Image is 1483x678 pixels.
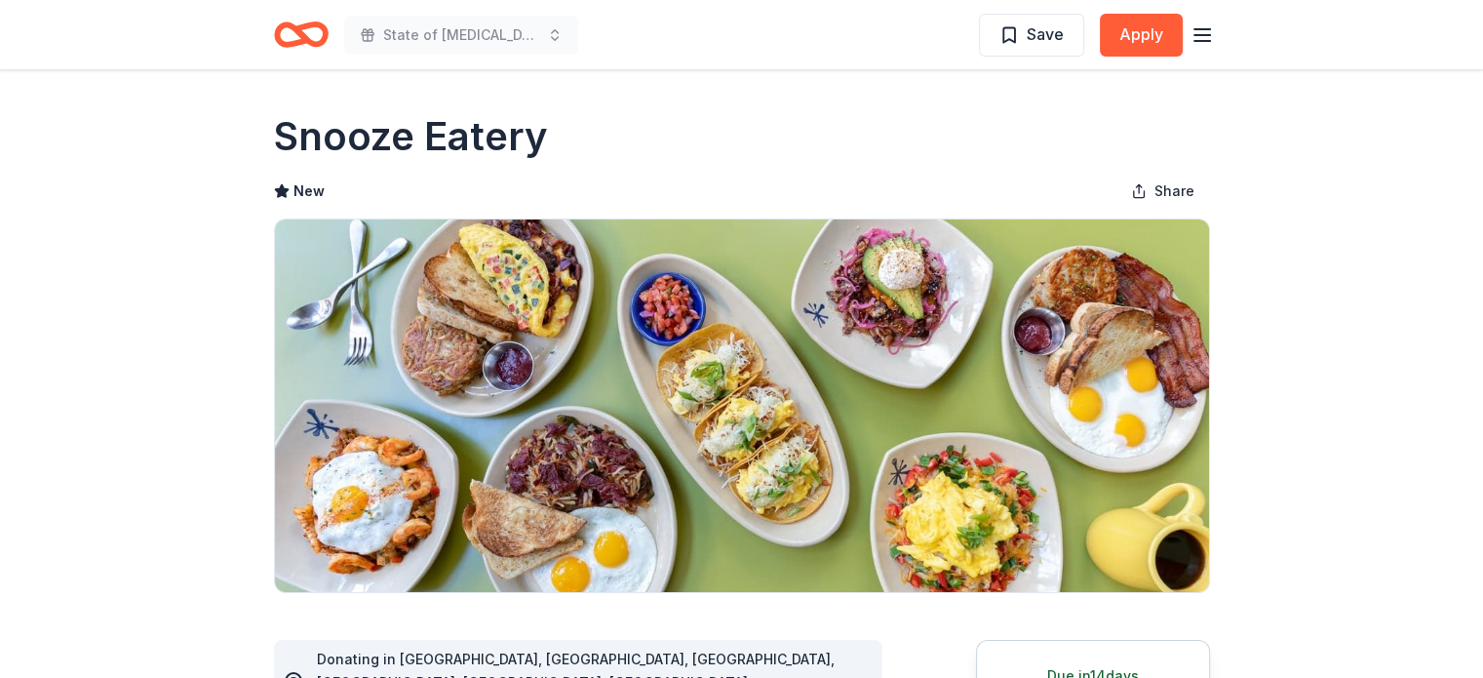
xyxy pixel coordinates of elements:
button: Share [1115,172,1210,211]
span: Share [1154,179,1194,203]
span: New [293,179,325,203]
button: State of [MEDICAL_DATA] [344,16,578,55]
img: Image for Snooze Eatery [275,219,1209,592]
button: Apply [1100,14,1183,57]
span: State of [MEDICAL_DATA] [383,23,539,47]
button: Save [979,14,1084,57]
h1: Snooze Eatery [274,109,548,164]
a: Home [274,12,329,58]
span: Save [1027,21,1064,47]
